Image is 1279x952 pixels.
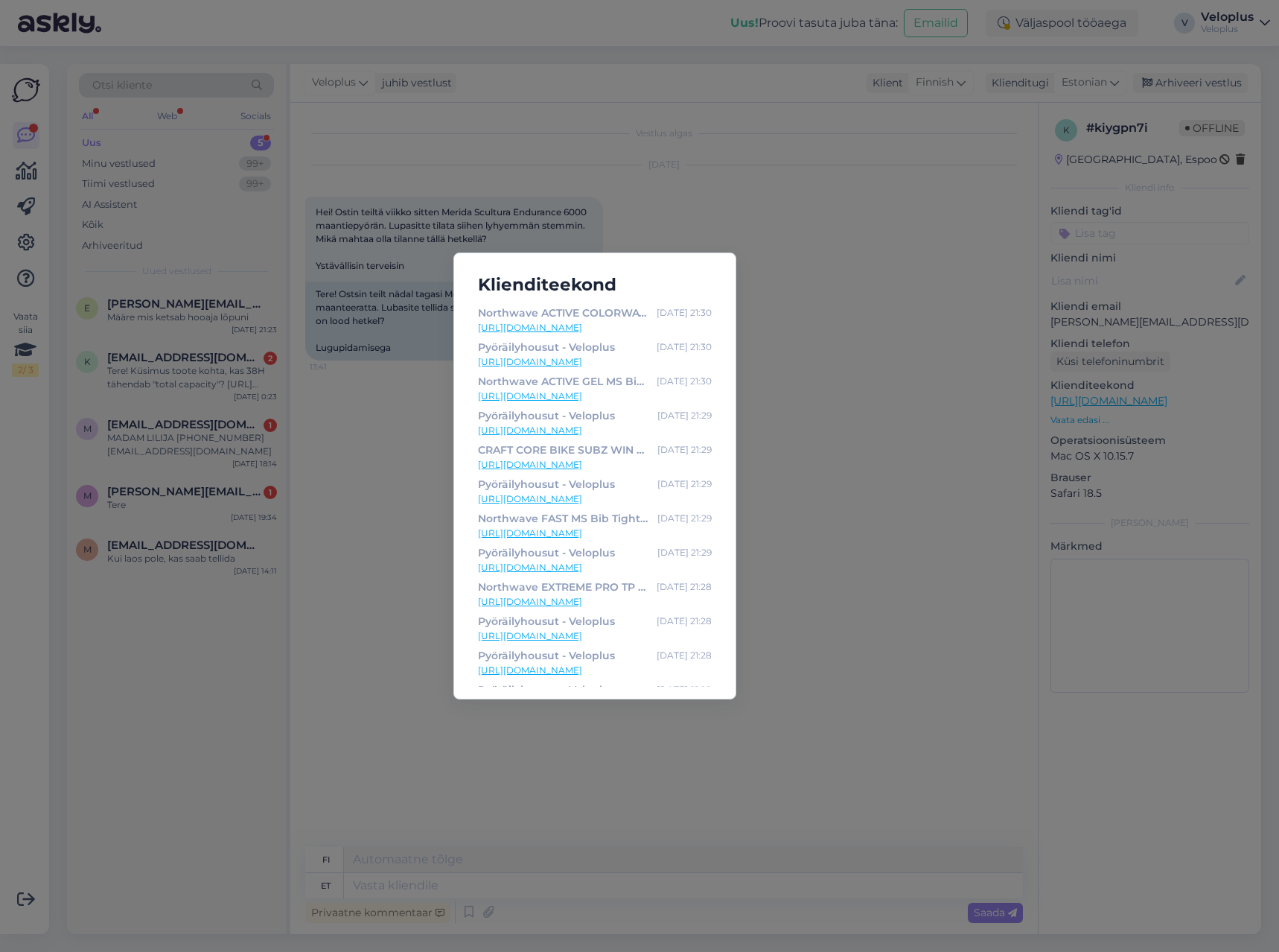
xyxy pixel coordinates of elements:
h5: Klienditeekond [466,271,724,299]
a: [URL][DOMAIN_NAME] [478,492,712,506]
div: [DATE] 21:28 [657,682,712,698]
div: Pyöräilyhousut - Veloplus [478,682,615,698]
div: Pyöräilyhousut - Veloplus [478,613,615,629]
div: [DATE] 21:28 [657,647,712,664]
a: [URL][DOMAIN_NAME] [478,390,712,403]
a: [URL][DOMAIN_NAME] [478,595,712,609]
a: [URL][DOMAIN_NAME] [478,527,712,540]
div: [DATE] 21:30 [657,305,712,321]
div: [DATE] 21:30 [657,339,712,355]
a: [URL][DOMAIN_NAME] [478,458,712,472]
div: Pyöräilyhousut - Veloplus [478,647,615,664]
div: Northwave EXTREME PRO TP Bib Tights - Veloplus [478,579,651,595]
a: [URL][DOMAIN_NAME] [478,424,712,437]
div: [DATE] 21:29 [657,407,712,424]
div: Pyöräilyhousut - Veloplus [478,407,615,424]
div: Pyöräilyhousut - Veloplus [478,476,615,492]
a: [URL][DOMAIN_NAME] [478,561,712,574]
div: Northwave ACTIVE GEL MS Bib Tights - Veloplus [478,373,651,390]
div: [DATE] 21:29 [657,476,712,492]
a: [URL][DOMAIN_NAME] [478,355,712,369]
a: [URL][DOMAIN_NAME] [478,664,712,677]
div: [DATE] 21:28 [657,579,712,595]
div: [DATE] 21:30 [657,373,712,390]
div: Pyöräilyhousut - Veloplus [478,339,615,355]
div: [DATE] 21:29 [657,545,712,561]
div: [DATE] 21:28 [657,613,712,629]
div: Northwave ACTIVE COLORWAY BIBTIGHT MS - Veloplus [478,305,651,321]
div: Pyöräilyhousut - Veloplus [478,545,615,561]
div: [DATE] 21:29 [657,510,712,527]
div: [DATE] 21:29 [657,442,712,458]
div: CRAFT CORE BIKE SUBZ WIN Bib Tights - Veloplus [478,442,651,458]
a: [URL][DOMAIN_NAME] [478,629,712,643]
a: [URL][DOMAIN_NAME] [478,321,712,334]
div: Northwave FAST MS Bib Tights - Veloplus [478,510,651,527]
